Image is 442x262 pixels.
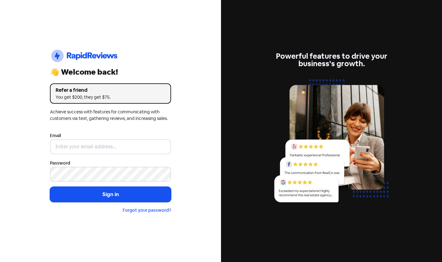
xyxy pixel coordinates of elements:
a: Forgot your password? [123,207,171,213]
div: Refer a friend [56,87,165,94]
label: Email [50,132,61,139]
div: You get $200, they get $75. [56,94,165,101]
label: Password [50,160,70,166]
div: Achieve success with features for communicating with customers via text, gathering reviews, and i... [50,109,171,122]
div: Powerful features to drive your business's growth. [271,52,392,67]
button: Sign in [50,187,171,202]
img: reviews [271,75,392,210]
input: Enter your email address... [50,139,171,154]
div: 👋 Welcome back! [50,68,171,76]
